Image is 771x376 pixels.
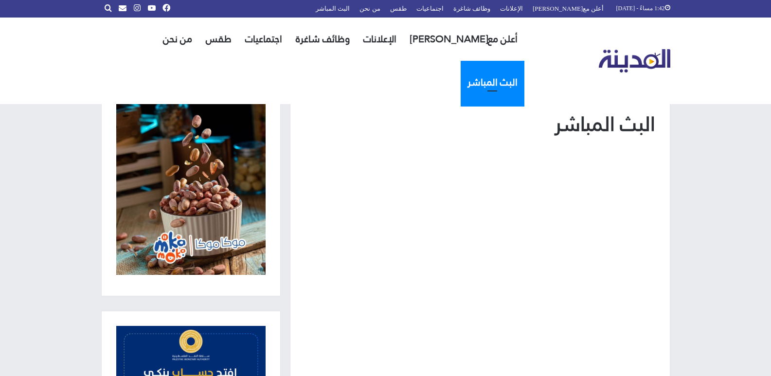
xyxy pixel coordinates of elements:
[357,18,403,61] a: الإعلانات
[289,18,357,61] a: وظائف شاغرة
[599,49,670,73] img: تلفزيون المدينة
[238,18,289,61] a: اجتماعيات
[156,18,199,61] a: من نحن
[403,18,524,61] a: أعلن مع[PERSON_NAME]
[305,110,655,138] h1: البث المباشر
[199,18,238,61] a: طقس
[461,61,524,104] a: البث المباشر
